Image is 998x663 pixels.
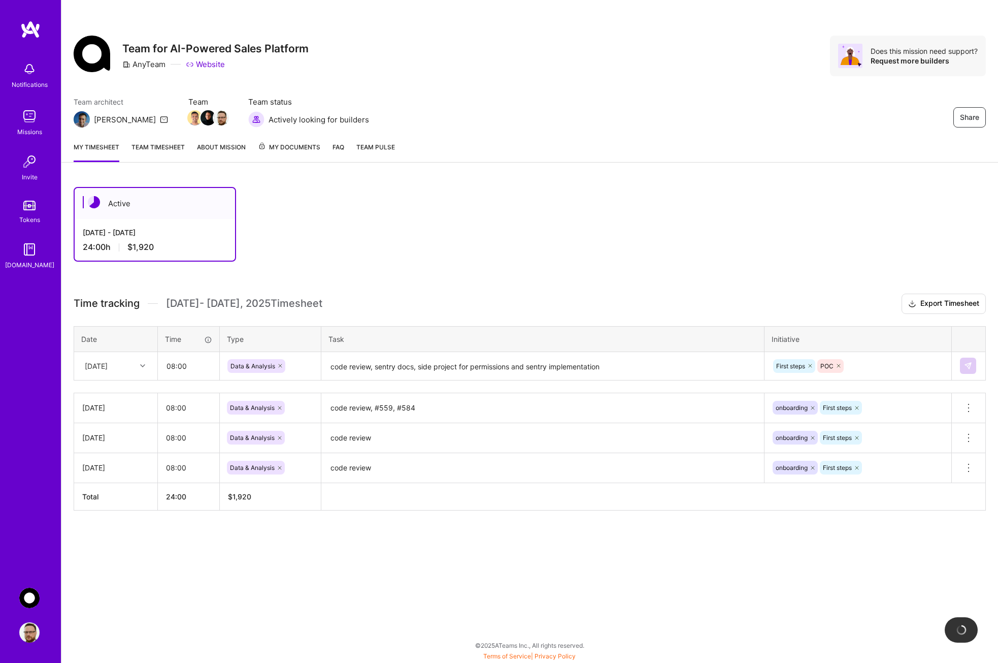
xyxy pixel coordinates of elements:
[230,404,275,412] span: Data & Analysis
[83,227,227,238] div: [DATE] - [DATE]
[356,143,395,151] span: Team Pulse
[5,260,54,270] div: [DOMAIN_NAME]
[776,362,805,370] span: First steps
[197,142,246,162] a: About Mission
[12,79,48,90] div: Notifications
[19,239,40,260] img: guide book
[83,242,227,252] div: 24:00 h
[74,483,158,510] th: Total
[823,434,852,441] span: First steps
[483,652,531,660] a: Terms of Service
[158,454,219,481] input: HH:MM
[776,404,808,412] span: onboarding
[17,588,42,608] a: AnyTeam: Team for AI-Powered Sales Platform
[535,652,576,660] a: Privacy Policy
[19,622,40,643] img: User Avatar
[269,114,369,125] span: Actively looking for builders
[964,362,972,370] img: Submit
[22,172,38,182] div: Invite
[248,97,369,107] span: Team status
[332,142,344,162] a: FAQ
[88,196,100,208] img: Active
[158,424,219,451] input: HH:MM
[228,492,251,501] span: $ 1,920
[214,110,229,125] img: Team Member Avatar
[23,201,36,210] img: tokens
[230,362,275,370] span: Data & Analysis
[202,109,215,127] a: Team Member Avatar
[74,142,119,162] a: My timesheet
[908,299,916,309] i: icon Download
[772,334,944,344] div: Initiative
[19,59,40,79] img: bell
[483,652,576,660] span: |
[230,464,275,471] span: Data & Analysis
[74,297,140,310] span: Time tracking
[823,404,852,412] span: First steps
[158,483,220,510] th: 24:00
[82,402,149,413] div: [DATE]
[140,363,145,368] i: icon Chevron
[322,424,763,452] textarea: code review
[960,112,979,122] span: Share
[871,56,978,66] div: Request more builders
[19,106,40,127] img: teamwork
[158,394,219,421] input: HH:MM
[122,42,309,55] h3: Team for AI-Powered Sales Platform
[187,110,203,125] img: Team Member Avatar
[838,44,862,68] img: Avatar
[776,464,808,471] span: onboarding
[82,462,149,473] div: [DATE]
[321,326,764,352] th: Task
[75,188,235,219] div: Active
[188,109,202,127] a: Team Member Avatar
[166,297,322,310] span: [DATE] - [DATE] , 2025 Timesheet
[74,97,168,107] span: Team architect
[19,214,40,225] div: Tokens
[820,362,834,370] span: POC
[186,59,225,70] a: Website
[160,115,168,123] i: icon Mail
[94,114,156,125] div: [PERSON_NAME]
[85,361,108,371] div: [DATE]
[823,464,852,471] span: First steps
[188,97,228,107] span: Team
[74,326,158,352] th: Date
[17,622,42,643] a: User Avatar
[258,142,320,153] span: My Documents
[956,624,967,636] img: loading
[248,111,264,128] img: Actively looking for builders
[19,588,40,608] img: AnyTeam: Team for AI-Powered Sales Platform
[74,111,90,128] img: Team Architect
[127,242,154,252] span: $1,920
[122,60,130,69] i: icon CompanyGray
[82,432,149,443] div: [DATE]
[74,36,110,72] img: Company Logo
[322,353,763,380] textarea: code review, sentry docs, side project for permissions and sentry implementation
[17,127,42,137] div: Missions
[960,358,977,374] div: null
[165,334,212,344] div: Time
[230,434,275,441] span: Data & Analysis
[776,434,808,441] span: onboarding
[20,20,41,39] img: logo
[158,353,219,380] input: HH:MM
[356,142,395,162] a: Team Pulse
[215,109,228,127] a: Team Member Avatar
[61,633,998,658] div: © 2025 ATeams Inc., All rights reserved.
[902,294,986,314] button: Export Timesheet
[953,107,986,128] button: Share
[258,142,320,162] a: My Documents
[131,142,185,162] a: Team timesheet
[19,151,40,172] img: Invite
[122,59,165,70] div: AnyTeam
[322,394,763,423] textarea: code review, #559, #584
[322,454,763,482] textarea: code review
[220,326,321,352] th: Type
[871,46,978,56] div: Does this mission need support?
[201,110,216,125] img: Team Member Avatar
